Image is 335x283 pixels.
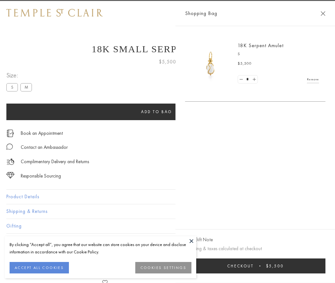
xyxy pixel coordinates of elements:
[20,83,32,91] label: M
[238,42,284,49] a: 18K Serpent Amulet
[6,70,34,81] span: Size:
[6,44,329,54] h1: 18K Small Serpent Amulet
[141,109,172,114] span: Add to bag
[251,76,257,83] a: Set quantity to 2
[6,104,307,120] button: Add to bag
[6,130,14,137] img: icon_appointment.svg
[307,76,319,83] a: Remove
[10,241,191,256] div: By clicking “Accept all”, you agree that our website can store cookies on your device and disclos...
[21,130,63,137] a: Book an Appointment
[238,76,244,83] a: Set quantity to 0
[185,245,325,253] p: Shipping & taxes calculated at checkout
[6,204,329,219] button: Shipping & Returns
[6,172,14,178] img: icon_sourcing.svg
[185,258,325,273] button: Checkout $5,500
[6,158,14,166] img: icon_delivery.svg
[227,263,254,269] span: Checkout
[21,158,89,166] p: Complimentary Delivery and Returns
[21,143,68,151] div: Contact an Ambassador
[6,83,18,91] label: S
[6,219,329,233] button: Gifting
[159,58,176,66] span: $5,500
[6,190,329,204] button: Product Details
[191,45,230,83] img: P51836-E11SERPPV
[238,61,252,67] span: $5,500
[185,9,217,18] span: Shopping Bag
[185,236,213,244] button: Add Gift Note
[321,11,325,16] button: Close Shopping Bag
[10,262,69,273] button: ACCEPT ALL COOKIES
[6,143,13,150] img: MessageIcon-01_2.svg
[135,262,191,273] button: COOKIES SETTINGS
[21,172,61,180] div: Responsible Sourcing
[6,9,103,17] img: Temple St. Clair
[238,51,319,57] p: S
[266,263,284,269] span: $5,500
